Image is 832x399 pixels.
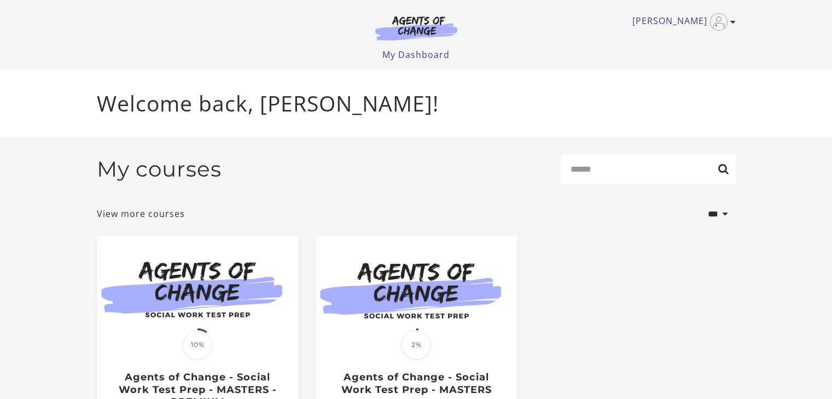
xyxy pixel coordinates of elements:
[183,330,212,360] span: 10%
[97,156,222,182] h2: My courses
[327,371,505,396] h3: Agents of Change - Social Work Test Prep - MASTERS
[632,13,730,31] a: Toggle menu
[97,87,736,120] p: Welcome back, [PERSON_NAME]!
[382,49,450,61] a: My Dashboard
[364,15,469,40] img: Agents of Change Logo
[402,330,431,360] span: 2%
[97,207,185,220] a: View more courses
